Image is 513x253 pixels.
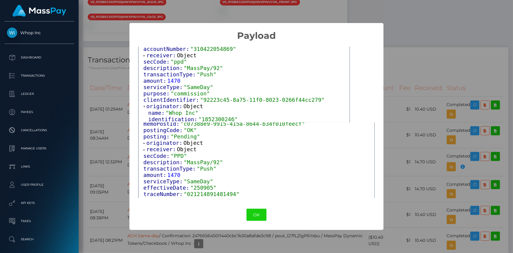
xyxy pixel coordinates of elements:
[143,191,184,197] span: traceNumber:
[143,97,200,103] span: clientIdentifier:
[148,110,165,116] span: name:
[184,159,223,165] span: "MassPay/92"
[7,217,72,226] p: Taxes
[171,133,200,140] span: "Pending"
[197,165,217,172] span: "Push"
[7,162,72,171] p: Links
[198,116,238,122] span: "1852300246"
[7,53,72,62] p: Dashboard
[167,78,180,84] span: 1470
[7,108,72,117] p: Payees
[146,52,177,58] span: receiver:
[167,172,180,178] span: 1470
[171,58,187,65] span: "ppd"
[184,197,200,204] span: false
[146,146,177,152] span: receiver:
[171,90,210,97] span: "commission"
[143,159,184,165] span: description:
[143,172,167,178] span: amount:
[143,46,190,52] span: accountNumber:
[143,178,184,185] span: serviceType:
[143,165,197,172] span: transactionType:
[143,90,171,97] span: purpose:
[171,153,187,159] span: "PPD"
[143,71,197,78] span: transactionType:
[146,140,183,146] span: originator:
[143,78,167,84] span: amount:
[12,5,66,17] img: MassPay Logo
[184,127,197,133] span: "OK"
[184,178,213,185] span: "SameDay"
[5,30,74,35] span: Whop Inc
[143,153,171,159] span: secCode:
[181,121,305,127] span: "c07388e9-9915-415a-8644-b34f010feecf"
[7,71,72,80] p: Transactions
[197,71,217,78] span: "Push"
[146,103,183,109] span: originator:
[184,65,223,71] span: "MassPay/92"
[7,235,72,244] p: Search
[143,127,184,133] span: postingCode:
[184,84,213,90] span: "SameDay"
[143,84,184,90] span: serviceType:
[143,65,184,71] span: description:
[7,28,17,38] img: Whop Inc
[7,180,72,189] p: User Profile
[143,121,180,127] span: memoPostId:
[7,144,72,153] p: Manage Users
[184,140,203,146] span: Object
[7,198,72,208] p: API Keys
[7,126,72,135] p: Cancellations
[190,46,236,52] span: "310422054869"
[129,23,383,41] h2: Payload
[166,110,198,116] span: "Whop Inc"
[7,89,72,98] p: Ledger
[184,191,239,197] span: "021214891481494"
[143,197,184,204] span: wasReturned:
[148,116,198,122] span: identification:
[143,185,190,191] span: effectiveDate:
[177,52,197,58] span: Object
[200,97,325,103] span: "92223c45-8a75-11f0-8023-0266f44cc279"
[184,103,203,109] span: Object
[143,133,171,140] span: posting:
[143,58,171,65] span: secCode:
[247,209,266,221] button: OK
[177,146,197,152] span: Object
[190,185,217,191] span: "250905"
